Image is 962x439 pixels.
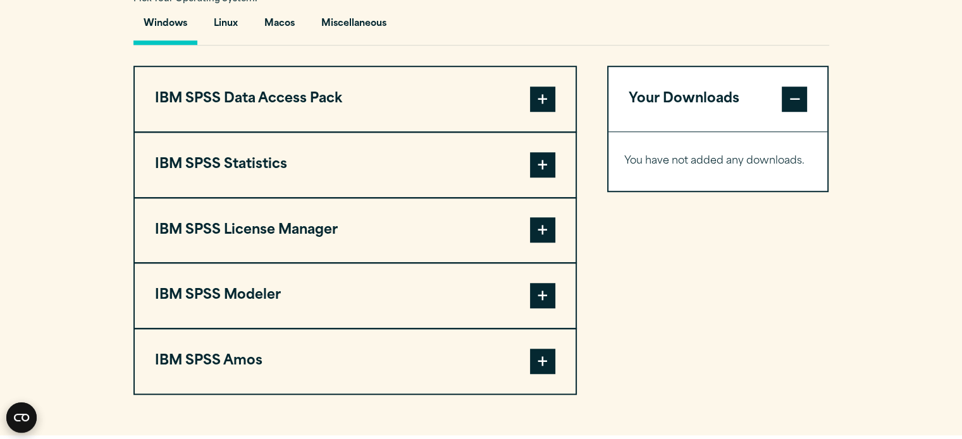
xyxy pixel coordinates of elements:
button: Macos [254,9,305,45]
button: Your Downloads [608,67,828,131]
p: You have not added any downloads. [624,152,812,171]
button: Open CMP widget [6,402,37,433]
button: Linux [204,9,248,45]
button: IBM SPSS Statistics [135,133,576,197]
button: IBM SPSS Amos [135,329,576,394]
button: IBM SPSS License Manager [135,198,576,263]
button: IBM SPSS Data Access Pack [135,67,576,131]
button: Windows [133,9,197,45]
div: Your Downloads [608,131,828,191]
button: IBM SPSS Modeler [135,263,576,328]
button: Miscellaneous [311,9,397,45]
